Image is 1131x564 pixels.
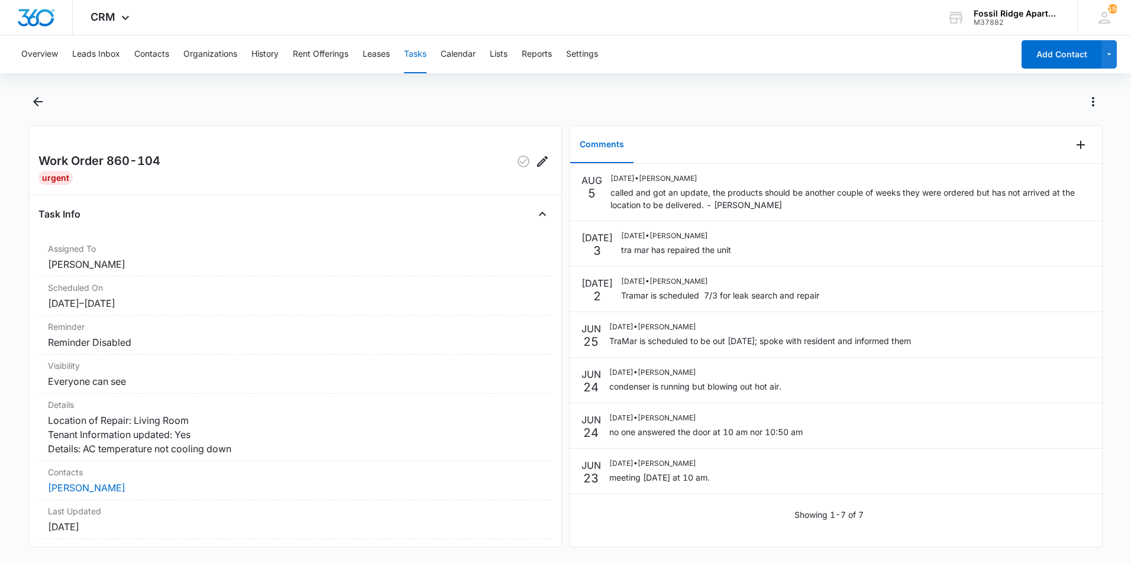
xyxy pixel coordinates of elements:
[48,374,542,388] dd: Everyone can see
[621,231,731,241] p: [DATE] • [PERSON_NAME]
[1108,4,1117,14] span: 150
[583,427,599,439] p: 24
[609,426,803,438] p: no one answered the door at 10 am nor 10:50 am
[609,458,710,469] p: [DATE] • [PERSON_NAME]
[581,413,601,427] p: JUN
[1084,92,1103,111] button: Actions
[48,257,542,271] dd: [PERSON_NAME]
[610,173,1090,184] p: [DATE] • [PERSON_NAME]
[609,380,781,393] p: condenser is running but blowing out hot air.
[38,394,552,461] div: DetailsLocation of Repair: Living Room Tenant Information updated: Yes Details: AC temperature no...
[1071,135,1090,154] button: Add Comment
[610,186,1090,211] p: called and got an update, the products should be another couple of weeks they were ordered but ha...
[570,127,634,163] button: Comments
[609,413,803,423] p: [DATE] • [PERSON_NAME]
[1022,40,1101,69] button: Add Contact
[588,187,596,199] p: 5
[38,171,73,185] div: Urgent
[48,482,125,494] a: [PERSON_NAME]
[581,458,601,472] p: JUN
[38,461,552,500] div: Contacts[PERSON_NAME]
[363,35,390,73] button: Leases
[1108,4,1117,14] div: notifications count
[404,35,426,73] button: Tasks
[609,322,911,332] p: [DATE] • [PERSON_NAME]
[581,231,613,245] p: [DATE]
[593,245,601,257] p: 3
[48,335,542,349] dd: Reminder Disabled
[183,35,237,73] button: Organizations
[48,520,542,534] dd: [DATE]
[581,276,613,290] p: [DATE]
[974,18,1060,27] div: account id
[48,359,542,372] dt: Visibility
[581,173,602,187] p: AUG
[72,35,120,73] button: Leads Inbox
[28,92,47,111] button: Back
[522,35,552,73] button: Reports
[581,367,601,381] p: JUN
[91,11,115,23] span: CRM
[48,281,542,294] dt: Scheduled On
[609,335,911,347] p: TraMar is scheduled to be out [DATE]; spoke with resident and informed them
[583,381,599,393] p: 24
[583,472,599,484] p: 23
[48,544,542,556] dt: Created On
[38,500,552,539] div: Last Updated[DATE]
[38,152,160,171] h2: Work Order 860-104
[533,152,552,171] button: Edit
[38,316,552,355] div: ReminderReminder Disabled
[609,367,781,378] p: [DATE] • [PERSON_NAME]
[38,277,552,316] div: Scheduled On[DATE]–[DATE]
[38,207,80,221] h4: Task Info
[48,413,542,456] dd: Location of Repair: Living Room Tenant Information updated: Yes Details: AC temperature not cooli...
[581,322,601,336] p: JUN
[490,35,508,73] button: Lists
[38,355,552,394] div: VisibilityEveryone can see
[48,505,542,517] dt: Last Updated
[621,244,731,256] p: tra mar has repaired the unit
[251,35,279,73] button: History
[48,466,542,478] dt: Contacts
[48,296,542,310] dd: [DATE] – [DATE]
[974,9,1060,18] div: account name
[134,35,169,73] button: Contacts
[583,336,599,348] p: 25
[609,471,710,484] p: meeting [DATE] at 10 am.
[38,238,552,277] div: Assigned To[PERSON_NAME]
[48,398,542,411] dt: Details
[621,276,819,287] p: [DATE] • [PERSON_NAME]
[593,290,601,302] p: 2
[794,508,864,521] p: Showing 1-7 of 7
[621,289,819,302] p: Tramar is scheduled 7/3 for leak search and repair
[293,35,348,73] button: Rent Offerings
[21,35,58,73] button: Overview
[533,205,552,223] button: Close
[441,35,476,73] button: Calendar
[48,242,542,255] dt: Assigned To
[566,35,598,73] button: Settings
[48,320,542,333] dt: Reminder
